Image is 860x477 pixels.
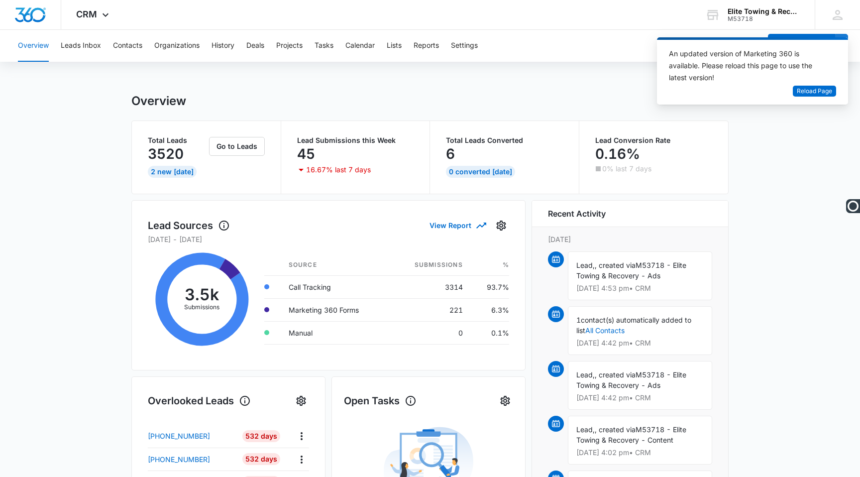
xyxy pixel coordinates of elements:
button: Settings [293,393,309,409]
span: Reload Page [797,87,832,96]
p: [DATE] 4:53 pm • CRM [576,285,704,292]
span: 1 [576,316,581,324]
h1: Lead Sources [148,218,230,233]
span: Lead, [576,370,595,379]
td: Marketing 360 Forms [281,298,390,321]
div: 532 Days [242,453,280,465]
p: [DATE] 4:02 pm • CRM [576,449,704,456]
button: Reload Page [793,86,836,97]
h6: Recent Activity [548,208,606,220]
button: Projects [276,30,303,62]
p: 0% last 7 days [602,165,651,172]
a: Go to Leads [209,142,265,150]
p: [DATE] - [DATE] [148,234,509,244]
p: 16.67% last 7 days [306,166,371,173]
button: Lists [387,30,402,62]
div: account name [728,7,800,15]
span: CRM [76,9,97,19]
button: History [212,30,234,62]
button: Leads Inbox [61,30,101,62]
td: 0 [389,321,470,344]
button: Tasks [315,30,333,62]
p: [PHONE_NUMBER] [148,454,210,465]
p: Lead Submissions this Week [297,137,414,144]
button: Add Contact [768,34,835,58]
button: Settings [493,218,509,234]
button: Settings [451,30,478,62]
h1: Open Tasks [344,393,417,408]
button: Actions [294,428,309,444]
button: Reports [414,30,439,62]
td: 6.3% [471,298,509,321]
td: Manual [281,321,390,344]
td: Call Tracking [281,275,390,298]
button: Calendar [345,30,375,62]
a: All Contacts [585,326,625,335]
button: Settings [497,393,513,409]
span: , created via [595,261,636,269]
div: 2 New [DATE] [148,166,197,178]
div: account id [728,15,800,22]
p: 6 [446,146,455,162]
button: View Report [430,217,485,234]
div: 532 Days [242,430,280,442]
button: Actions [294,452,309,467]
a: [PHONE_NUMBER] [148,431,235,441]
button: Overview [18,30,49,62]
p: [PHONE_NUMBER] [148,431,210,441]
p: 3520 [148,146,184,162]
td: 0.1% [471,321,509,344]
td: 93.7% [471,275,509,298]
td: 3314 [389,275,470,298]
span: , created via [595,370,636,379]
button: Go to Leads [209,137,265,156]
th: % [471,254,509,276]
td: 221 [389,298,470,321]
button: Contacts [113,30,142,62]
span: , created via [595,425,636,434]
th: Source [281,254,390,276]
div: 0 Converted [DATE] [446,166,515,178]
p: 45 [297,146,315,162]
div: An updated version of Marketing 360 is available. Please reload this page to use the latest version! [669,48,824,84]
span: Lead, [576,261,595,269]
p: [DATE] 4:42 pm • CRM [576,394,704,401]
h1: Overview [131,94,186,109]
p: Lead Conversion Rate [595,137,713,144]
p: 0.16% [595,146,640,162]
span: contact(s) automatically added to list [576,316,691,335]
p: [DATE] [548,234,712,244]
button: Deals [246,30,264,62]
p: Total Leads [148,137,207,144]
a: [PHONE_NUMBER] [148,454,235,465]
p: [DATE] 4:42 pm • CRM [576,340,704,347]
img: Ooma Logo [846,199,860,213]
p: Total Leads Converted [446,137,563,144]
span: Lead, [576,425,595,434]
button: Organizations [154,30,200,62]
h1: Overlooked Leads [148,393,251,408]
th: Submissions [389,254,470,276]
